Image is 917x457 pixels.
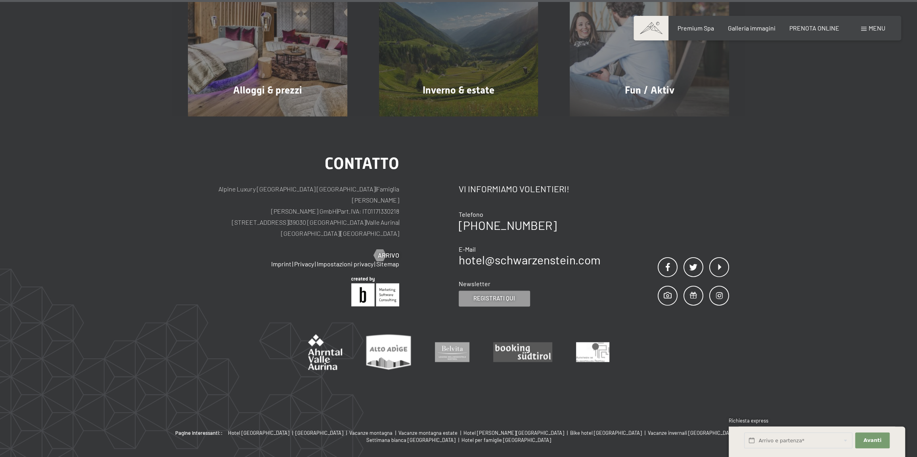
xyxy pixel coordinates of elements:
[294,260,314,268] a: Privacy
[374,260,375,268] span: |
[570,430,642,436] span: Bike hotel [GEOGRAPHIC_DATA]
[374,251,399,260] a: Arrivo
[461,437,551,443] span: Hotel per famiglie [GEOGRAPHIC_DATA]
[295,429,349,436] a: [GEOGRAPHIC_DATA] |
[855,432,889,449] button: Avanti
[271,260,291,268] a: Imprint
[398,429,463,436] a: Vacanze montagna estate |
[233,84,302,96] span: Alloggi & prezzi
[863,437,881,444] span: Avanti
[625,84,674,96] span: Fun / Aktiv
[295,430,343,436] span: [GEOGRAPHIC_DATA]
[423,84,494,96] span: Inverno & estate
[375,185,376,193] span: |
[459,218,557,232] a: [PHONE_NUMBER]
[459,252,601,267] a: hotel@schwarzenstein.com
[463,430,564,436] span: Hotel [PERSON_NAME][GEOGRAPHIC_DATA]
[643,430,648,436] span: |
[459,430,463,436] span: |
[317,260,373,268] a: Impostazioni privacy
[398,218,399,226] span: |
[570,429,648,436] a: Bike hotel [GEOGRAPHIC_DATA] |
[459,184,569,194] span: Vi informiamo volentieri!
[648,429,742,436] a: Vacanze invernali [GEOGRAPHIC_DATA] |
[291,430,295,436] span: |
[459,210,483,218] span: Telefono
[394,430,398,436] span: |
[345,430,349,436] span: |
[366,436,461,444] a: Settimana bianca [GEOGRAPHIC_DATA] |
[473,294,515,302] span: Registrati qui
[175,429,223,436] b: Pagine interessanti::
[398,430,458,436] span: Vacanze montagna estate
[315,260,316,268] span: |
[461,436,551,444] a: Hotel per famiglie [GEOGRAPHIC_DATA]
[376,260,399,268] a: Sitemap
[648,430,736,436] span: Vacanze invernali [GEOGRAPHIC_DATA]
[228,429,295,436] a: Hotel [GEOGRAPHIC_DATA] |
[459,245,476,253] span: E-Mail
[351,277,399,306] img: Brandnamic GmbH | Leading Hospitality Solutions
[366,218,367,226] span: |
[378,251,399,260] span: Arrivo
[677,24,714,32] a: Premium Spa
[729,417,768,424] span: Richiesta express
[565,430,570,436] span: |
[366,437,456,443] span: Settimana bianca [GEOGRAPHIC_DATA]
[789,24,839,32] a: PRENOTA ONLINE
[463,429,570,436] a: Hotel [PERSON_NAME][GEOGRAPHIC_DATA] |
[292,260,293,268] span: |
[349,429,398,436] a: Vacanze montagna |
[869,24,885,32] span: Menu
[457,437,461,443] span: |
[188,184,399,239] p: Alpine Luxury [GEOGRAPHIC_DATA] [GEOGRAPHIC_DATA] Famiglia [PERSON_NAME] [PERSON_NAME] GmbH Part....
[459,280,490,287] span: Newsletter
[325,154,399,173] span: Contatto
[228,430,289,436] span: Hotel [GEOGRAPHIC_DATA]
[349,430,392,436] span: Vacanze montagna
[728,24,775,32] a: Galleria immagini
